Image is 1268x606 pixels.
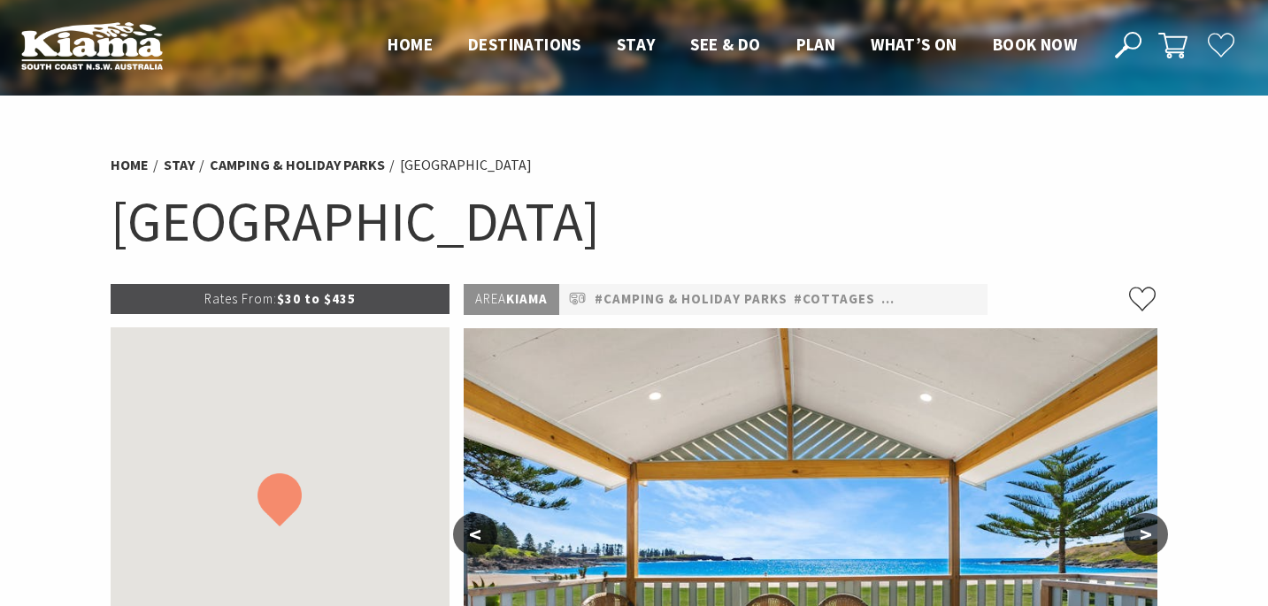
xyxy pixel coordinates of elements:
[111,284,450,314] p: $30 to $435
[111,186,1158,257] h1: [GEOGRAPHIC_DATA]
[468,34,581,55] span: Destinations
[370,31,1095,60] nav: Main Menu
[204,290,277,307] span: Rates From:
[475,290,506,307] span: Area
[388,34,433,55] span: Home
[210,156,385,174] a: Camping & Holiday Parks
[464,284,559,315] p: Kiama
[111,156,149,174] a: Home
[617,34,656,55] span: Stay
[871,34,957,55] span: What’s On
[993,34,1077,55] span: Book now
[453,513,497,556] button: <
[690,34,760,55] span: See & Do
[164,156,195,174] a: Stay
[1124,513,1168,556] button: >
[595,288,788,311] a: #Camping & Holiday Parks
[21,21,163,70] img: Kiama Logo
[794,288,875,311] a: #Cottages
[881,288,984,311] a: #Pet Friendly
[796,34,836,55] span: Plan
[400,154,532,177] li: [GEOGRAPHIC_DATA]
